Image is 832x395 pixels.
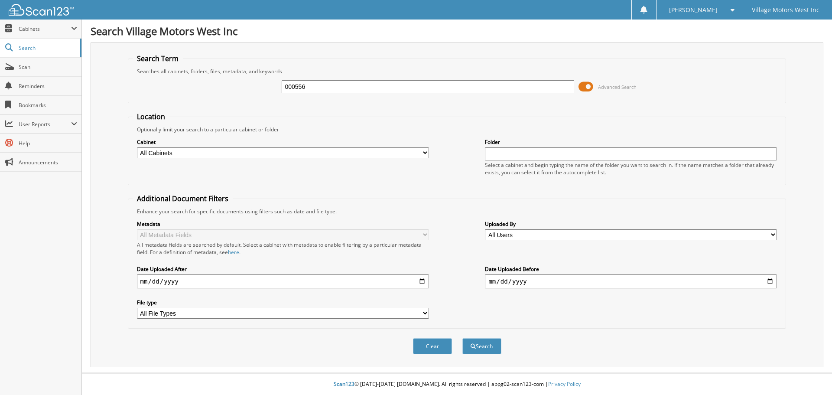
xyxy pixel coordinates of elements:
span: Cabinets [19,25,71,33]
span: [PERSON_NAME] [669,7,718,13]
iframe: Chat Widget [789,353,832,395]
span: Reminders [19,82,77,90]
span: Scan123 [334,380,354,388]
legend: Search Term [133,54,183,63]
div: Optionally limit your search to a particular cabinet or folder [133,126,782,133]
div: Select a cabinet and begin typing the name of the folder you want to search in. If the name match... [485,161,777,176]
span: Search [19,44,76,52]
label: File type [137,299,429,306]
button: Search [462,338,501,354]
label: Cabinet [137,138,429,146]
legend: Additional Document Filters [133,194,233,203]
input: end [485,274,777,288]
label: Date Uploaded After [137,265,429,273]
input: start [137,274,429,288]
span: Bookmarks [19,101,77,109]
span: User Reports [19,121,71,128]
span: Announcements [19,159,77,166]
a: Privacy Policy [548,380,581,388]
button: Clear [413,338,452,354]
span: Help [19,140,77,147]
legend: Location [133,112,169,121]
a: here [228,248,239,256]
h1: Search Village Motors West Inc [91,24,823,38]
div: © [DATE]-[DATE] [DOMAIN_NAME]. All rights reserved | appg02-scan123-com | [82,374,832,395]
label: Date Uploaded Before [485,265,777,273]
div: Searches all cabinets, folders, files, metadata, and keywords [133,68,782,75]
img: scan123-logo-white.svg [9,4,74,16]
label: Folder [485,138,777,146]
span: Village Motors West Inc [752,7,819,13]
span: Advanced Search [598,84,637,90]
div: Enhance your search for specific documents using filters such as date and file type. [133,208,782,215]
div: All metadata fields are searched by default. Select a cabinet with metadata to enable filtering b... [137,241,429,256]
label: Uploaded By [485,220,777,228]
span: Scan [19,63,77,71]
label: Metadata [137,220,429,228]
